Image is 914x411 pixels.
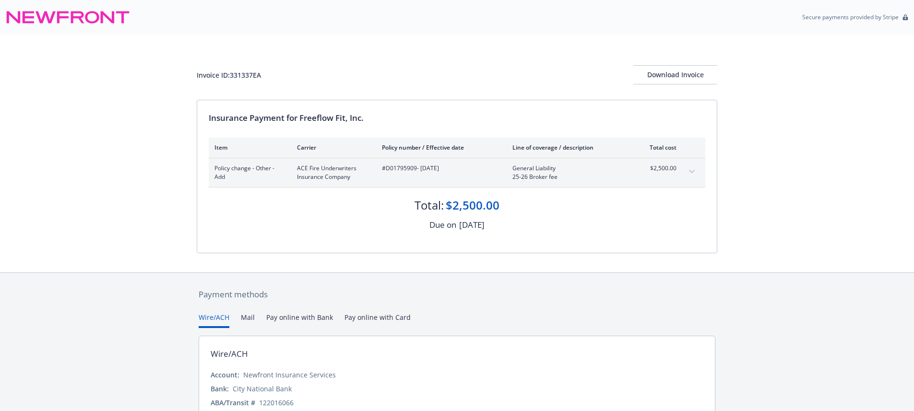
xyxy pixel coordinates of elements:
[211,398,255,408] div: ABA/Transit #
[344,312,411,328] button: Pay online with Card
[233,384,292,394] div: City National Bank
[512,173,625,181] span: 25-26 Broker fee
[211,370,239,380] div: Account:
[214,143,282,152] div: Item
[199,288,715,301] div: Payment methods
[259,398,294,408] div: 122016066
[512,164,625,181] span: General Liability25-26 Broker fee
[641,143,677,152] div: Total cost
[214,164,282,181] span: Policy change - Other - Add
[641,164,677,173] span: $2,500.00
[512,143,625,152] div: Line of coverage / description
[297,164,367,181] span: ACE Fire Underwriters Insurance Company
[211,348,248,360] div: Wire/ACH
[209,112,705,124] div: Insurance Payment for Freeflow Fit, Inc.
[209,158,705,187] div: Policy change - Other - AddACE Fire Underwriters Insurance Company#D01795909- [DATE]General Liabi...
[241,312,255,328] button: Mail
[297,143,367,152] div: Carrier
[382,164,497,173] span: #D01795909 - [DATE]
[266,312,333,328] button: Pay online with Bank
[684,164,700,179] button: expand content
[199,312,229,328] button: Wire/ACH
[633,65,717,84] button: Download Invoice
[211,384,229,394] div: Bank:
[197,70,261,80] div: Invoice ID: 331337EA
[243,370,336,380] div: Newfront Insurance Services
[382,143,497,152] div: Policy number / Effective date
[459,219,485,231] div: [DATE]
[633,66,717,84] div: Download Invoice
[802,13,899,21] p: Secure payments provided by Stripe
[429,219,456,231] div: Due on
[512,164,625,173] span: General Liability
[446,197,499,213] div: $2,500.00
[415,197,444,213] div: Total:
